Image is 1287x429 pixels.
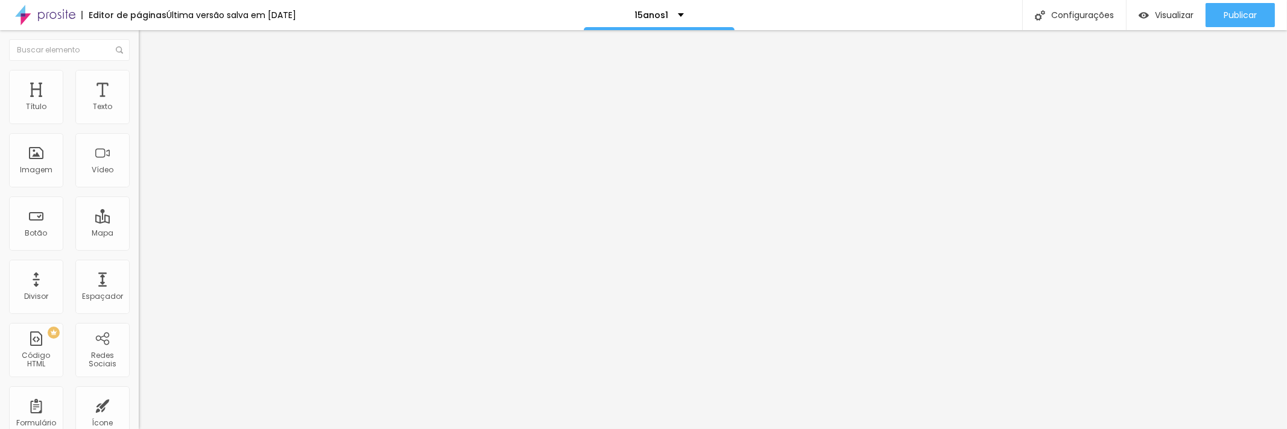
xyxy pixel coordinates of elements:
input: Buscar elemento [9,39,130,61]
font: Publicar [1224,9,1257,21]
font: Mapa [92,228,113,238]
iframe: Editor [139,30,1287,429]
font: Texto [93,101,112,111]
button: Publicar [1206,3,1275,27]
font: Formulário [16,418,56,428]
img: view-1.svg [1139,10,1149,20]
img: Ícone [1035,10,1045,20]
font: Editor de páginas [89,9,166,21]
font: Divisor [24,291,48,301]
font: Redes Sociais [89,350,116,369]
font: Código HTML [22,350,51,369]
font: Visualizar [1155,9,1194,21]
img: Ícone [116,46,123,54]
font: Título [26,101,46,111]
font: Última versão salva em [DATE] [166,9,296,21]
font: Imagem [20,164,52,175]
button: Visualizar [1127,3,1206,27]
font: Botão [25,228,48,238]
font: Vídeo [92,164,113,175]
font: Espaçador [82,291,123,301]
font: 15anos1 [635,9,669,21]
font: Configurações [1051,9,1114,21]
font: Ícone [92,418,113,428]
